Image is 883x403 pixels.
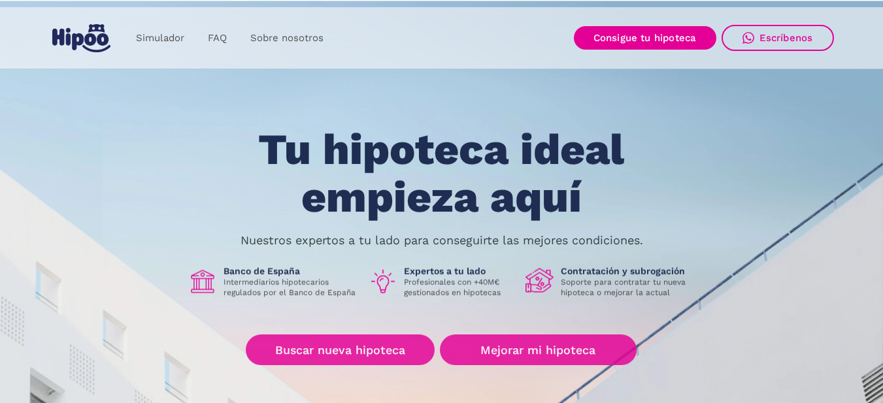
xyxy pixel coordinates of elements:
[239,25,335,51] a: Sobre nosotros
[50,19,114,57] a: home
[193,126,689,221] h1: Tu hipoteca ideal empieza aquí
[722,25,834,51] a: Escríbenos
[241,235,643,246] p: Nuestros expertos a tu lado para conseguirte las mejores condiciones.
[404,265,515,277] h1: Expertos a tu lado
[561,277,695,298] p: Soporte para contratar tu nueva hipoteca o mejorar la actual
[246,335,435,366] a: Buscar nueva hipoteca
[574,26,716,50] a: Consigue tu hipoteca
[224,277,358,298] p: Intermediarios hipotecarios regulados por el Banco de España
[124,25,196,51] a: Simulador
[196,25,239,51] a: FAQ
[404,277,515,298] p: Profesionales con +40M€ gestionados en hipotecas
[224,265,358,277] h1: Banco de España
[759,32,813,44] div: Escríbenos
[561,265,695,277] h1: Contratación y subrogación
[440,335,637,366] a: Mejorar mi hipoteca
